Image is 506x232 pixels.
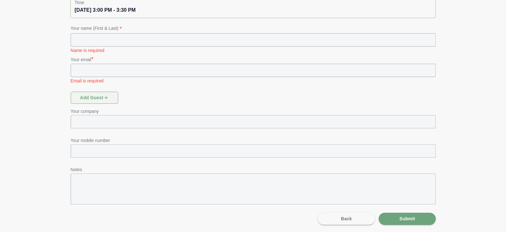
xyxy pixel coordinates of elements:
[71,137,436,144] p: Your mobile number
[71,55,436,64] p: Your email
[71,24,436,33] p: Your name (First & Last)
[71,107,436,115] p: Your company
[341,213,352,225] span: Back
[71,92,118,104] button: Add guest
[71,78,436,84] p: Email is required
[379,213,436,225] button: Submit
[74,6,431,14] div: [DATE] 3:00 PM - 3:30 PM
[71,47,436,54] p: Name is required
[71,166,436,173] p: Notes
[80,92,109,104] span: Add guest
[318,213,375,225] button: Back
[399,213,415,225] span: Submit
